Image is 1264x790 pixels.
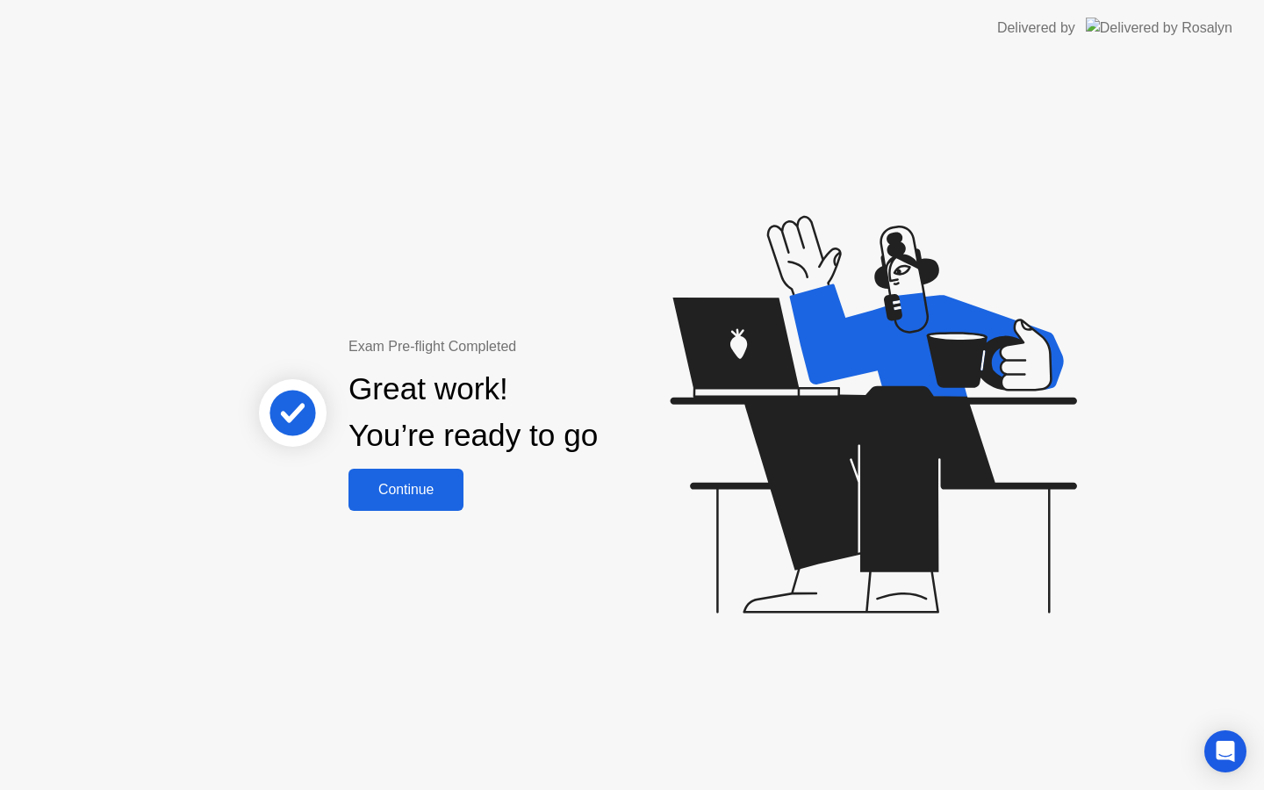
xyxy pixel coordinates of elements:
div: Delivered by [997,18,1075,39]
div: Continue [354,482,458,498]
img: Delivered by Rosalyn [1086,18,1232,38]
div: Exam Pre-flight Completed [348,336,711,357]
div: Open Intercom Messenger [1204,730,1246,772]
button: Continue [348,469,463,511]
div: Great work! You’re ready to go [348,366,598,459]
